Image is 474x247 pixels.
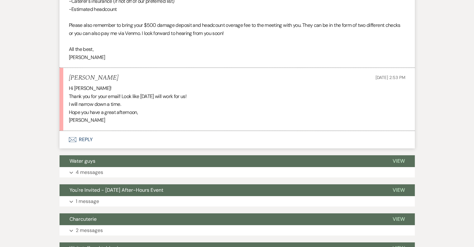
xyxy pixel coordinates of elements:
button: View [383,155,415,167]
p: Hi [PERSON_NAME]! [69,84,405,92]
button: 1 message [60,196,415,207]
button: 2 messages [60,225,415,236]
p: Please also remember to bring your $500 damage deposit and headcount overage fee to the meeting w... [69,21,405,37]
button: You're Invited - [DATE] After-Hours Event [60,184,383,196]
button: 4 messages [60,167,415,178]
span: You're Invited - [DATE] After-Hours Event [69,187,163,193]
p: [PERSON_NAME] [69,53,405,62]
p: -Estimated headcount [69,5,405,13]
button: View [383,184,415,196]
span: View [393,187,405,193]
p: 2 messages [76,226,103,235]
button: Water guys [60,155,383,167]
p: I will narrow down a time. [69,100,405,108]
p: Hope you have a great afternoon, [69,108,405,116]
p: [PERSON_NAME] [69,116,405,124]
p: All the best, [69,45,405,53]
span: View [393,216,405,222]
button: Charcuterie [60,213,383,225]
span: Charcuterie [69,216,97,222]
p: 1 message [76,197,99,205]
p: 4 messages [76,168,103,176]
button: Reply [60,131,415,148]
button: View [383,213,415,225]
span: View [393,158,405,164]
span: [DATE] 2:53 PM [375,75,405,80]
span: Water guys [69,158,95,164]
h5: [PERSON_NAME] [69,74,118,82]
p: Thank you for your email! Look like [DATE] will work for us! [69,92,405,101]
